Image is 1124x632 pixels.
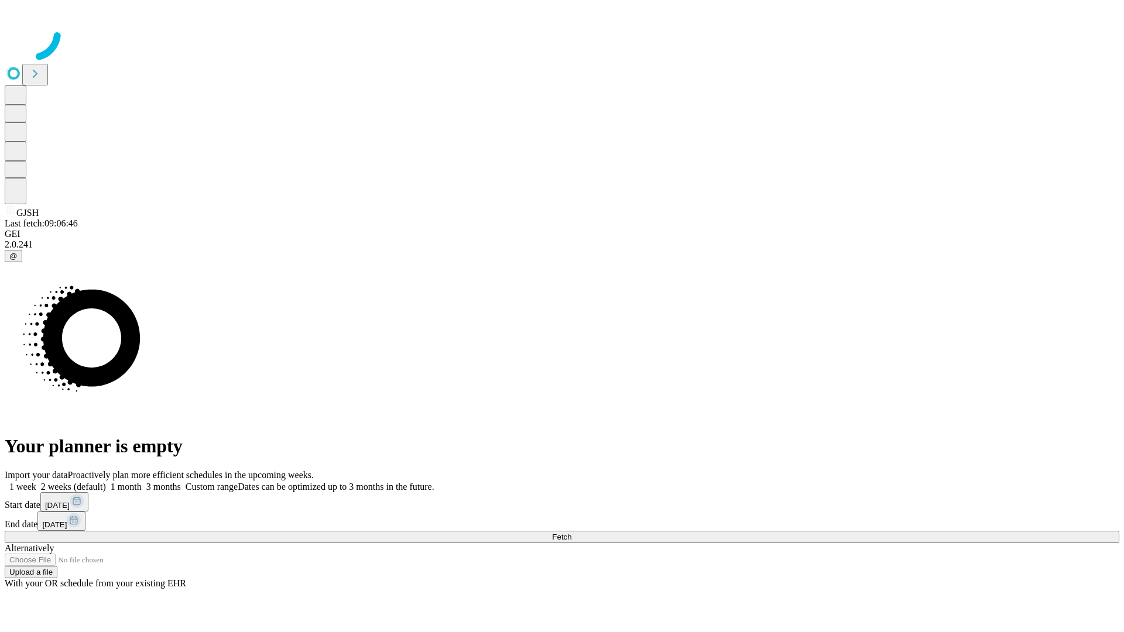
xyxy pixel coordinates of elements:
[5,435,1119,457] h1: Your planner is empty
[9,482,36,492] span: 1 week
[37,511,85,531] button: [DATE]
[9,252,18,260] span: @
[5,470,68,480] span: Import your data
[16,208,39,218] span: GJSH
[5,543,54,553] span: Alternatively
[146,482,181,492] span: 3 months
[5,578,186,588] span: With your OR schedule from your existing EHR
[5,511,1119,531] div: End date
[5,566,57,578] button: Upload a file
[5,250,22,262] button: @
[40,492,88,511] button: [DATE]
[42,520,67,529] span: [DATE]
[111,482,142,492] span: 1 month
[5,531,1119,543] button: Fetch
[5,239,1119,250] div: 2.0.241
[552,533,571,541] span: Fetch
[41,482,106,492] span: 2 weeks (default)
[5,218,78,228] span: Last fetch: 09:06:46
[5,492,1119,511] div: Start date
[186,482,238,492] span: Custom range
[5,229,1119,239] div: GEI
[238,482,434,492] span: Dates can be optimized up to 3 months in the future.
[45,501,70,510] span: [DATE]
[68,470,314,480] span: Proactively plan more efficient schedules in the upcoming weeks.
